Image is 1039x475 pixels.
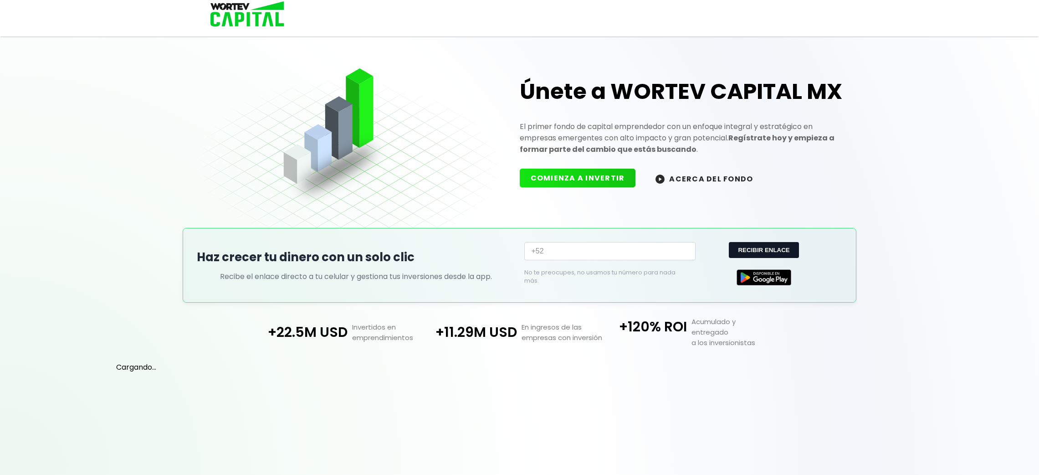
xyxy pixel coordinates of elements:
p: Recibe el enlace directo a tu celular y gestiona tus inversiones desde la app. [220,271,492,282]
p: +22.5M USD [265,322,348,343]
img: wortev-capital-acerca-del-fondo [655,175,665,184]
p: +11.29M USD [435,322,517,343]
button: COMIENZA A INVERTIR [520,169,636,187]
h1: Únete a WORTEV CAPITAL MX [520,77,843,106]
strong: Regístrate hoy y empieza a formar parte del cambio que estás buscando [520,133,834,155]
button: RECIBIR ENLACE [729,242,798,258]
p: Invertidos en emprendimientos [348,322,435,343]
p: El primer fondo de capital emprendedor con un enfoque integral y estratégico en empresas emergent... [520,121,843,155]
p: En ingresos de las empresas con inversión [517,322,604,343]
button: ACERCA DEL FONDO [645,169,764,188]
h2: Haz crecer tu dinero con un solo clic [197,248,515,266]
p: +120% ROI [604,316,687,337]
img: Google Play [737,269,791,285]
a: COMIENZA A INVERTIR [520,173,645,183]
p: No te preocupes, no usamos tu número para nada más. [524,268,681,285]
p: Acumulado y entregado a los inversionistas [687,316,774,348]
p: Cargando... [116,361,923,373]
